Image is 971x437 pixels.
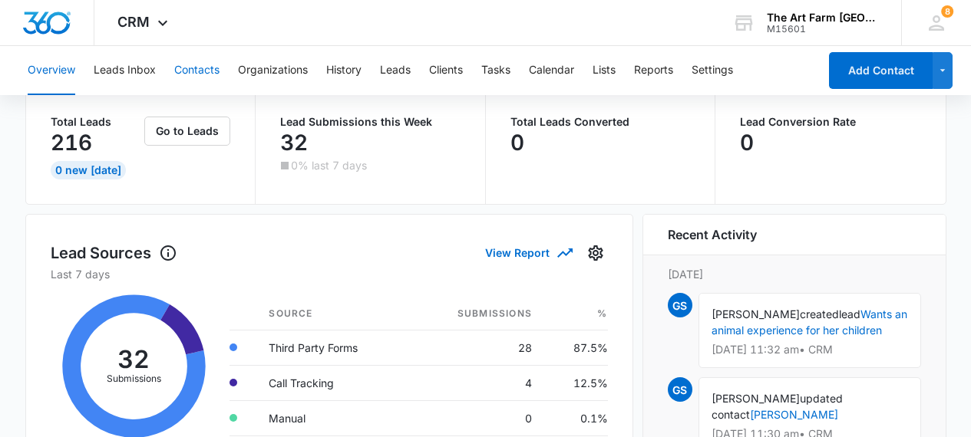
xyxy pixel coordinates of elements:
p: 0% last 7 days [291,160,367,171]
button: Overview [28,46,75,95]
p: [DATE] 11:32 am • CRM [712,344,908,355]
td: 28 [410,330,544,365]
button: Organizations [238,46,308,95]
th: Source [256,297,410,330]
p: Last 7 days [51,266,608,282]
span: 8 [941,5,953,18]
td: 12.5% [544,365,607,400]
span: GS [668,293,692,317]
p: Lead Submissions this Week [280,117,461,127]
div: account name [767,11,879,24]
div: 0 New [DATE] [51,161,126,179]
button: Lists [593,46,616,95]
p: Total Leads Converted [510,117,691,127]
button: Settings [583,241,608,265]
p: Lead Conversion Rate [740,117,921,127]
p: 0 [740,130,754,155]
a: [PERSON_NAME] [750,408,838,421]
button: Leads Inbox [94,46,156,95]
button: Contacts [174,46,220,95]
span: created [800,307,839,320]
td: 87.5% [544,330,607,365]
button: Settings [692,46,733,95]
div: account id [767,24,879,34]
p: [DATE] [668,266,921,282]
button: Reports [634,46,673,95]
div: notifications count [941,5,953,18]
button: Clients [429,46,463,95]
span: GS [668,377,692,402]
button: Calendar [529,46,574,95]
h1: Lead Sources [51,242,177,264]
th: % [544,297,607,330]
td: 0.1% [544,400,607,435]
td: Third Party Forms [256,330,410,365]
button: Go to Leads [144,117,230,146]
a: Go to Leads [144,124,230,137]
h6: Recent Activity [668,225,757,244]
td: 4 [410,365,544,400]
button: Leads [380,46,411,95]
span: [PERSON_NAME] [712,392,800,405]
td: Call Tracking [256,365,410,400]
span: [PERSON_NAME] [712,307,800,320]
button: View Report [485,239,571,266]
td: 0 [410,400,544,435]
button: History [326,46,362,95]
button: Tasks [481,46,510,95]
button: Add Contact [829,52,933,89]
td: Manual [256,400,410,435]
th: Submissions [410,297,544,330]
p: 32 [280,130,308,155]
p: 216 [51,130,92,155]
p: Total Leads [51,117,142,127]
p: 0 [510,130,524,155]
span: CRM [117,14,150,30]
span: lead [839,307,860,320]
